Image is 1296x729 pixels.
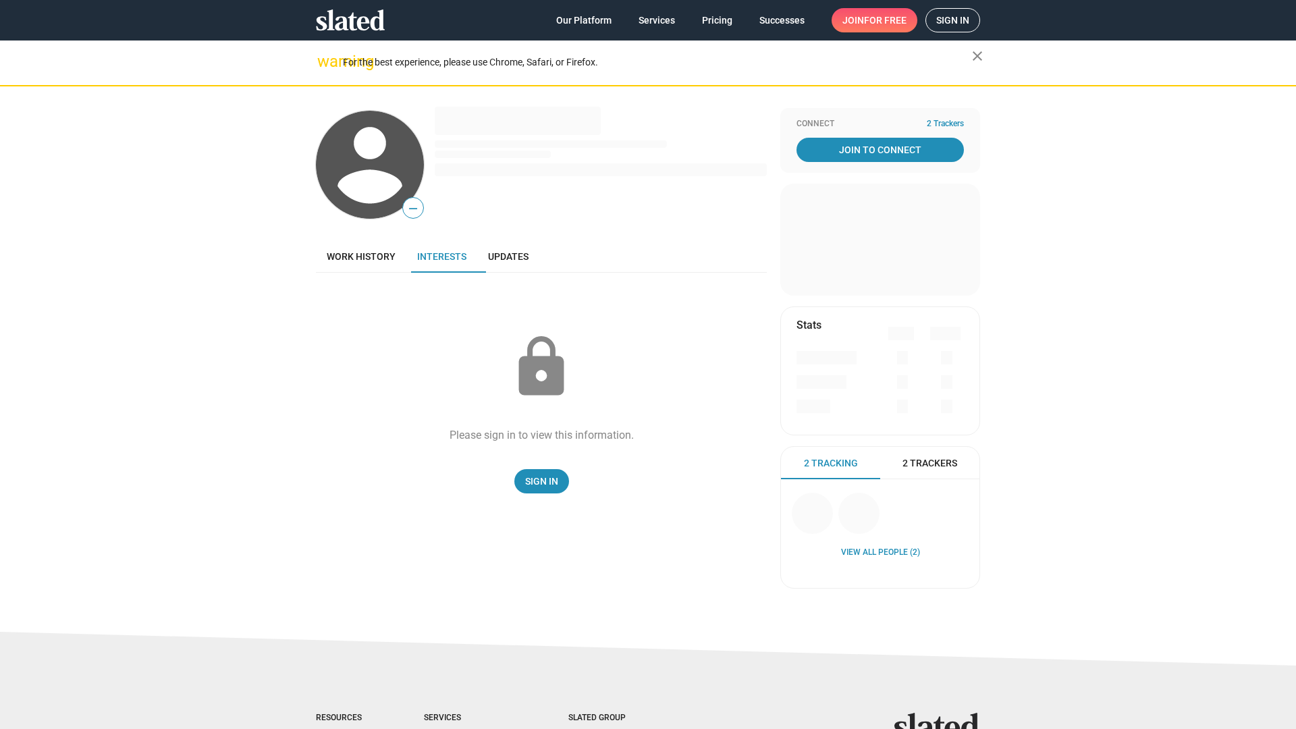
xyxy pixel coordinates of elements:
[514,469,569,493] a: Sign In
[556,8,612,32] span: Our Platform
[832,8,917,32] a: Joinfor free
[424,713,514,724] div: Services
[316,713,370,724] div: Resources
[628,8,686,32] a: Services
[864,8,907,32] span: for free
[799,138,961,162] span: Join To Connect
[406,240,477,273] a: Interests
[545,8,622,32] a: Our Platform
[925,8,980,32] a: Sign in
[525,469,558,493] span: Sign In
[327,251,396,262] span: Work history
[842,8,907,32] span: Join
[902,457,957,470] span: 2 Trackers
[969,48,986,64] mat-icon: close
[639,8,675,32] span: Services
[841,547,920,558] a: View all People (2)
[796,119,964,130] div: Connect
[568,713,660,724] div: Slated Group
[477,240,539,273] a: Updates
[508,333,575,401] mat-icon: lock
[759,8,805,32] span: Successes
[403,200,423,217] span: —
[488,251,529,262] span: Updates
[691,8,743,32] a: Pricing
[927,119,964,130] span: 2 Trackers
[796,318,821,332] mat-card-title: Stats
[343,53,972,72] div: For the best experience, please use Chrome, Safari, or Firefox.
[804,457,858,470] span: 2 Tracking
[450,428,634,442] div: Please sign in to view this information.
[317,53,333,70] mat-icon: warning
[936,9,969,32] span: Sign in
[316,240,406,273] a: Work history
[796,138,964,162] a: Join To Connect
[749,8,815,32] a: Successes
[702,8,732,32] span: Pricing
[417,251,466,262] span: Interests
